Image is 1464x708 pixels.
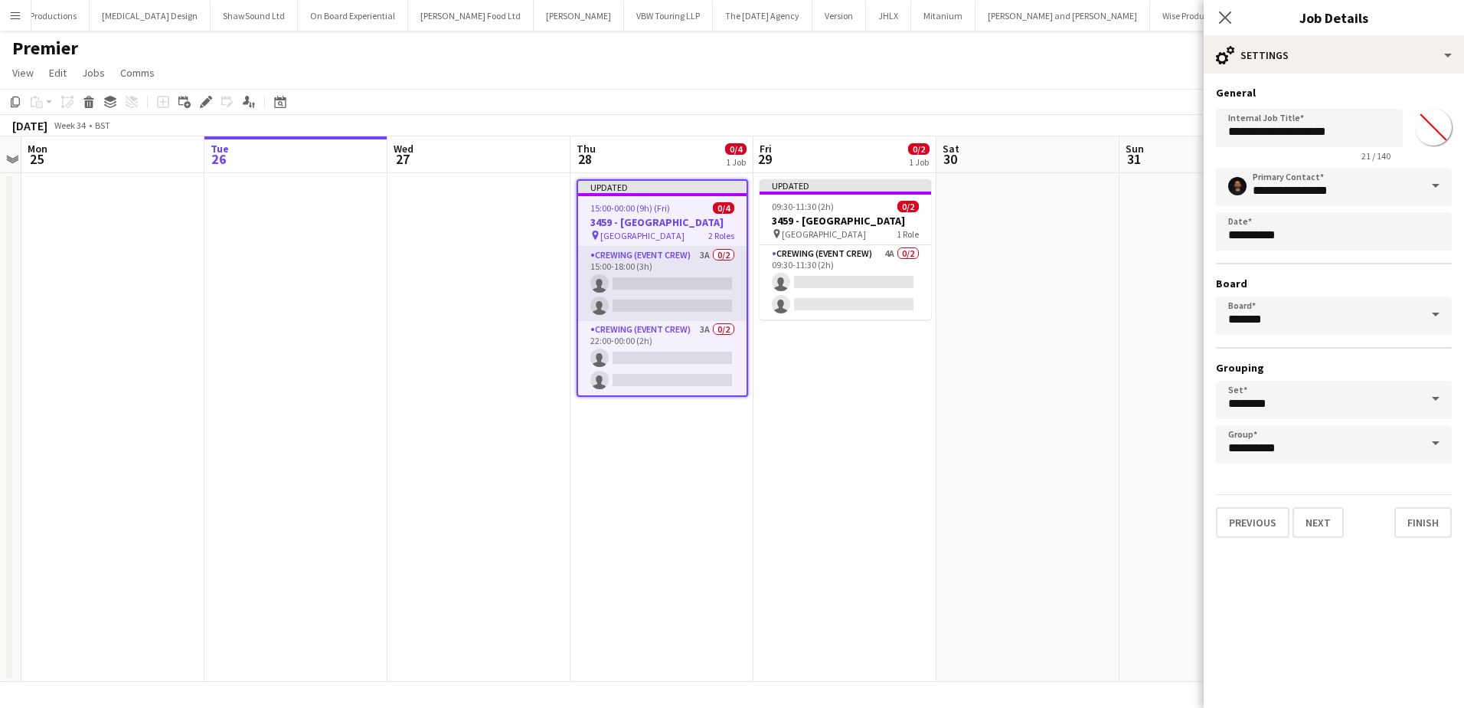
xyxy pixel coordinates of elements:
span: Week 34 [51,120,89,131]
div: Updated [760,179,931,192]
h1: Premier [12,37,78,60]
span: 0/2 [908,143,930,155]
h3: Board [1216,277,1452,290]
span: [GEOGRAPHIC_DATA] [600,230,685,241]
span: Mon [28,142,47,156]
span: 25 [25,150,47,168]
span: 0/2 [897,201,919,212]
span: Sun [1126,142,1144,156]
span: Jobs [82,66,105,80]
button: Finish [1394,507,1452,538]
button: Next [1292,507,1344,538]
h3: General [1216,86,1452,100]
span: 0/4 [725,143,747,155]
span: Tue [211,142,229,156]
span: 27 [391,150,413,168]
app-card-role: Crewing (Event Crew)3A0/215:00-18:00 (3h) [578,247,747,321]
span: [GEOGRAPHIC_DATA] [782,228,866,240]
button: JHLX [866,1,911,31]
app-card-role: Crewing (Event Crew)4A0/209:30-11:30 (2h) [760,245,931,320]
span: Sat [943,142,959,156]
button: ShawSound Ltd [211,1,298,31]
span: 1 Role [897,228,919,240]
span: 21 / 140 [1349,150,1403,162]
button: [MEDICAL_DATA] Design [90,1,211,31]
span: 2 Roles [708,230,734,241]
div: 1 Job [909,156,929,168]
h3: 3459 - [GEOGRAPHIC_DATA] [578,215,747,229]
button: Previous [1216,507,1289,538]
button: On Board Experiential [298,1,408,31]
span: Comms [120,66,155,80]
span: 0/4 [713,202,734,214]
app-job-card: Updated09:30-11:30 (2h)0/23459 - [GEOGRAPHIC_DATA] [GEOGRAPHIC_DATA]1 RoleCrewing (Event Crew)4A0... [760,179,931,320]
button: Box Productions [2,1,90,31]
a: View [6,63,40,83]
button: [PERSON_NAME] Food Ltd [408,1,534,31]
h3: Grouping [1216,361,1452,375]
span: 28 [574,150,596,168]
div: BST [95,120,110,131]
h3: 3459 - [GEOGRAPHIC_DATA] [760,214,931,228]
div: Settings [1204,37,1464,74]
a: Jobs [76,63,111,83]
h3: Job Details [1204,8,1464,28]
app-card-role: Crewing (Event Crew)3A0/222:00-00:00 (2h) [578,321,747,395]
span: 29 [757,150,772,168]
app-job-card: Updated15:00-00:00 (9h) (Fri)0/43459 - [GEOGRAPHIC_DATA] [GEOGRAPHIC_DATA]2 RolesCrewing (Event C... [577,179,748,397]
div: [DATE] [12,118,47,133]
button: Version [812,1,866,31]
a: Edit [43,63,73,83]
button: VBW Touring LLP [624,1,713,31]
button: [PERSON_NAME] and [PERSON_NAME] [975,1,1150,31]
button: Mitanium [911,1,975,31]
span: View [12,66,34,80]
button: The [DATE] Agency [713,1,812,31]
div: 1 Job [726,156,746,168]
span: Fri [760,142,772,156]
button: [PERSON_NAME] [534,1,624,31]
a: Comms [114,63,161,83]
span: Wed [394,142,413,156]
span: Edit [49,66,67,80]
span: 30 [940,150,959,168]
button: Wise Productions [1150,1,1241,31]
span: 31 [1123,150,1144,168]
div: Updated [578,181,747,193]
span: 15:00-00:00 (9h) (Fri) [590,202,670,214]
span: 09:30-11:30 (2h) [772,201,834,212]
span: 26 [208,150,229,168]
span: Thu [577,142,596,156]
